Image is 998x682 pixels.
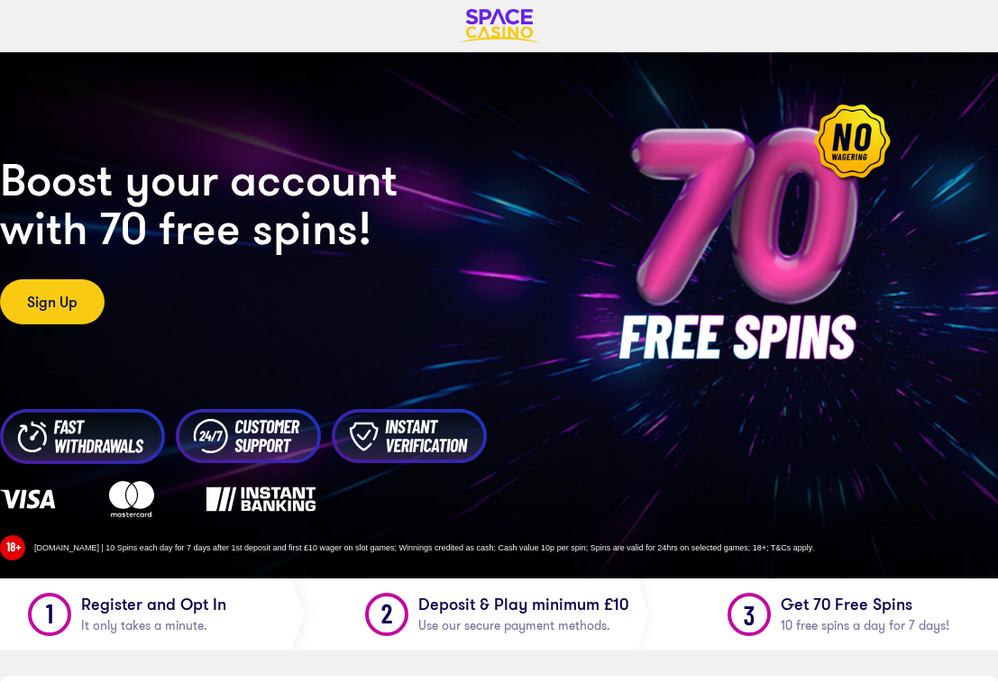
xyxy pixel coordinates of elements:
h1: Get 70 Free Spins [772,593,998,636]
img: Divider [636,578,661,650]
div: [DOMAIN_NAME] | 10 Spins each day for 7 days after 1st deposit and first £10 wager on slot games;... [25,542,998,553]
h1: Deposit & Play minimum £10 [409,593,636,636]
img: Step 1 [27,593,72,636]
span: Use our secure payment methods. [418,614,610,636]
img: Step 2 [364,593,409,636]
span: 10 free spins a day for 7 days! [781,614,949,636]
h1: Register and Opt In [72,593,288,636]
span: It only takes a minute. [81,614,207,636]
img: Divider [288,578,323,650]
img: Step 3 [727,593,772,636]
